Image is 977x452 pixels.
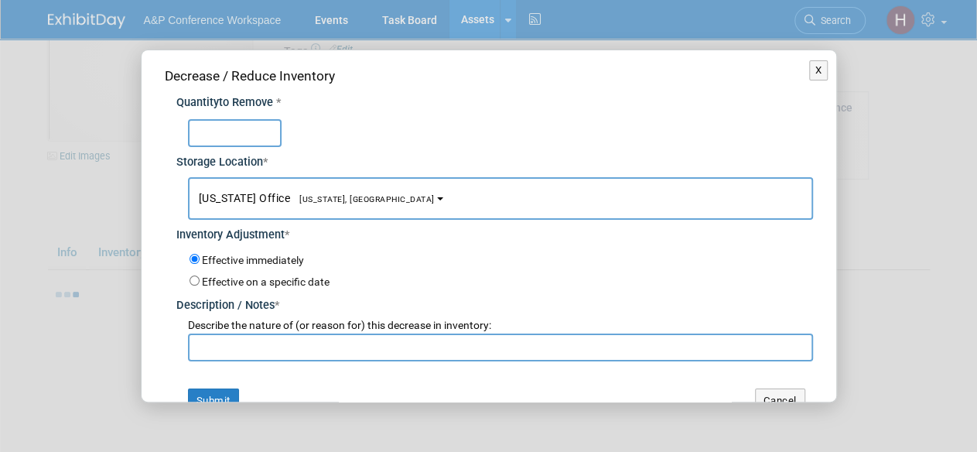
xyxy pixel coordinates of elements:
div: Description / Notes [176,290,813,314]
div: Storage Location [176,147,813,171]
span: [US_STATE] Office [199,192,435,204]
span: [US_STATE], [GEOGRAPHIC_DATA] [290,194,435,204]
button: X [809,60,828,80]
span: Decrease / Reduce Inventory [165,68,335,84]
button: [US_STATE] Office[US_STATE], [GEOGRAPHIC_DATA] [188,177,813,220]
span: to Remove [219,96,273,109]
label: Effective on a specific date [202,276,330,288]
label: Effective immediately [202,253,304,269]
button: Submit [188,389,239,413]
div: Quantity [176,95,813,111]
button: Cancel [755,389,805,413]
span: Describe the nature of (or reason for) this decrease in inventory: [188,319,491,331]
div: Inventory Adjustment [176,220,813,244]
